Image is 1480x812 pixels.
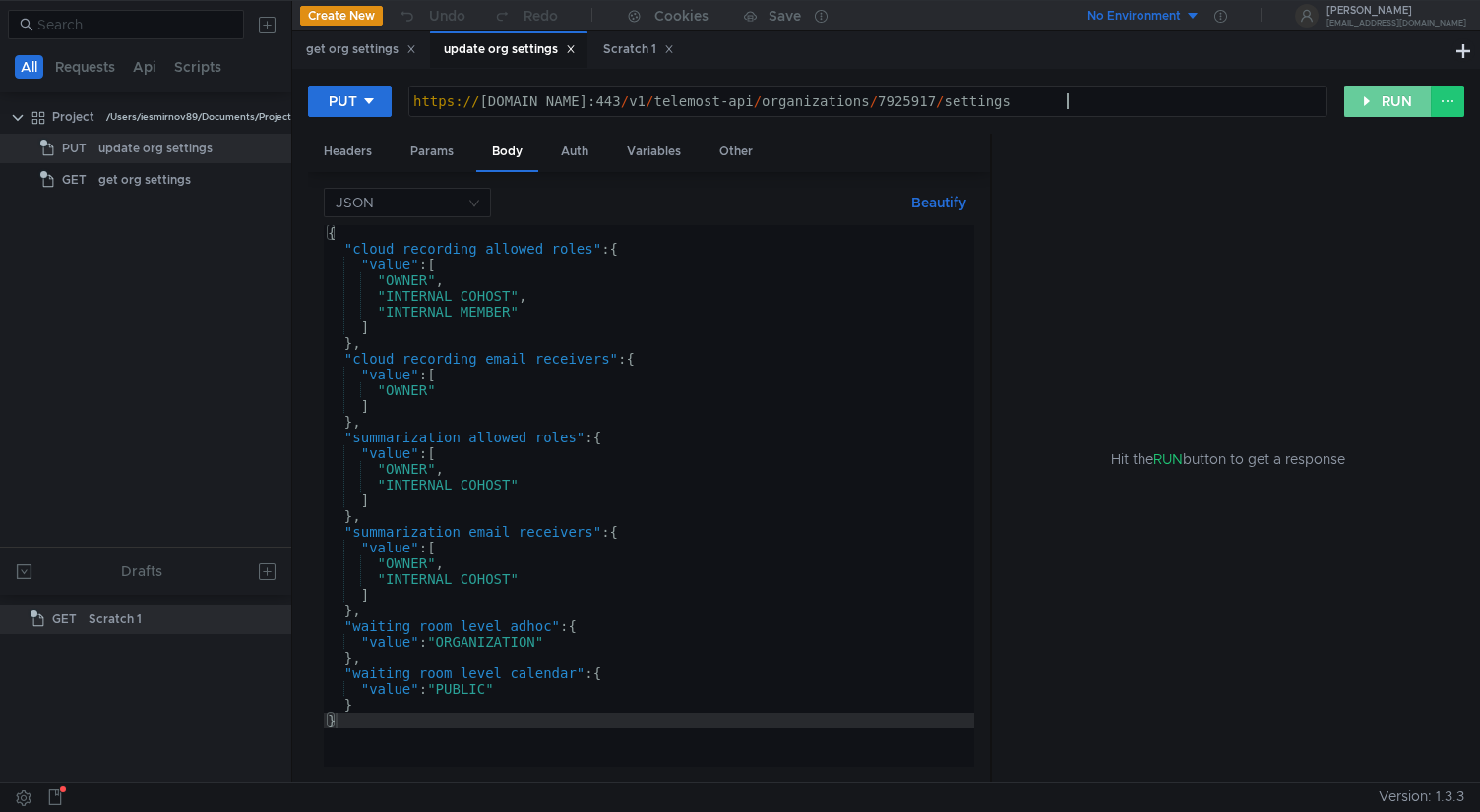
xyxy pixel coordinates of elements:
span: Version: 1.3.3 [1379,783,1464,811]
button: PUT [308,86,392,117]
button: Scripts [168,55,227,79]
div: /Users/iesmirnov89/Documents/Project [106,102,291,132]
div: get org settings [306,39,416,60]
span: GET [62,165,87,195]
div: Drafts [121,559,162,583]
button: Create New [300,6,383,26]
div: Save [769,9,801,23]
div: No Environment [1087,7,1181,26]
div: [PERSON_NAME] [1326,6,1466,16]
button: Redo [479,1,572,30]
div: Cookies [654,4,709,28]
div: update org settings [444,39,576,60]
div: Project [52,102,94,132]
button: Beautify [903,191,974,214]
button: RUN [1344,86,1432,117]
div: Redo [524,4,558,28]
button: Requests [49,55,121,79]
button: All [15,55,43,79]
span: GET [52,605,77,634]
span: PUT [62,134,87,163]
button: Api [127,55,162,79]
span: RUN [1153,450,1183,468]
div: update org settings [98,134,213,163]
div: Scratch 1 [89,605,142,634]
div: Variables [611,134,697,170]
div: Body [476,134,538,172]
div: Scratch 1 [603,39,674,60]
div: Params [395,134,469,170]
div: get org settings [98,165,191,195]
div: [EMAIL_ADDRESS][DOMAIN_NAME] [1326,20,1466,27]
div: Other [704,134,769,170]
input: Search... [37,14,232,35]
div: Headers [308,134,388,170]
div: Undo [429,4,465,28]
span: Hit the button to get a response [1111,448,1345,470]
button: Undo [383,1,479,30]
div: Auth [545,134,604,170]
div: PUT [329,90,357,112]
